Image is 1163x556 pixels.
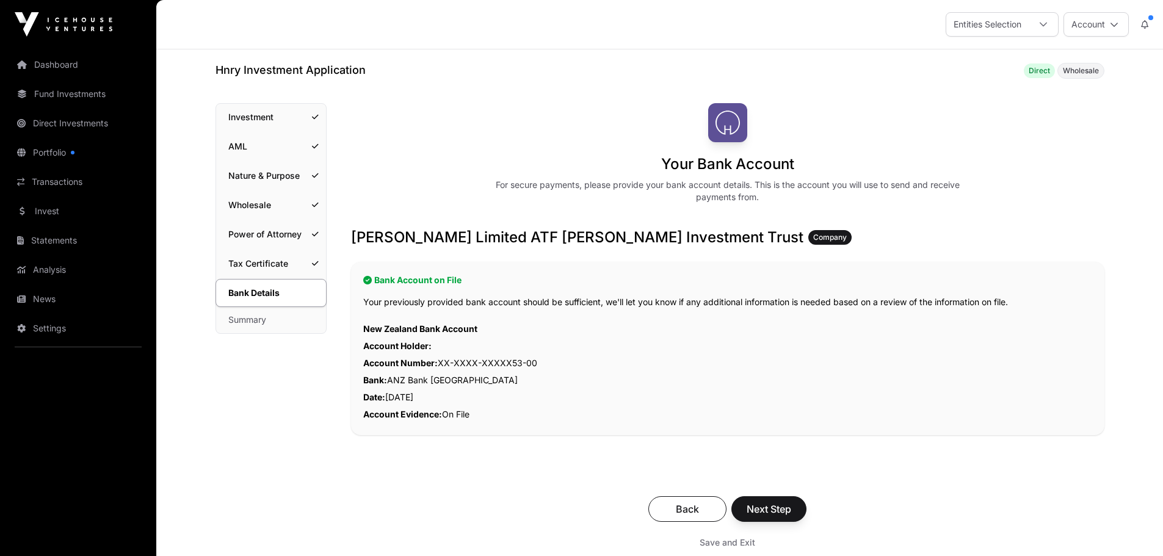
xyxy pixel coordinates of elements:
span: Company [813,233,847,242]
img: Icehouse Ventures Logo [15,12,112,37]
a: Tax Certificate [216,250,326,277]
a: Power of Attorney [216,221,326,248]
a: Bank Details [216,279,327,307]
a: Wholesale [216,192,326,218]
a: Fund Investments [10,81,147,107]
p: On File [363,406,1092,423]
h1: Your Bank Account [661,154,794,174]
a: AML [216,133,326,160]
p: [DATE] [363,389,1092,406]
span: Next Step [747,502,791,516]
h2: Bank Account on File [363,274,1092,286]
a: Nature & Purpose [216,162,326,189]
a: News [10,286,147,312]
span: Account Evidence: [363,409,442,419]
span: Direct [1029,66,1050,76]
a: Portfolio [10,139,147,166]
span: Back [664,502,711,516]
a: Investment [216,104,326,131]
span: Wholesale [1063,66,1099,76]
span: Account Number: [363,358,438,368]
a: Invest [10,198,147,225]
a: Dashboard [10,51,147,78]
a: Statements [10,227,147,254]
span: Bank: [363,375,387,385]
button: Account [1063,12,1129,37]
h3: [PERSON_NAME] Limited ATF [PERSON_NAME] Investment Trust [351,228,1104,247]
p: Your previously provided bank account should be sufficient, we'll let you know if any additional ... [363,296,1092,308]
a: Settings [10,315,147,342]
a: Direct Investments [10,110,147,137]
p: ANZ Bank [GEOGRAPHIC_DATA] [363,372,1092,389]
p: New Zealand Bank Account [363,320,1092,338]
iframe: Chat Widget [1102,497,1163,556]
button: Save and Exit [685,532,770,554]
div: For secure payments, please provide your bank account details. This is the account you will use t... [493,179,962,203]
a: Transactions [10,168,147,195]
span: Save and Exit [700,536,755,549]
span: Date: [363,392,385,402]
button: Next Step [731,496,806,522]
a: Summary [216,306,326,333]
button: Back [648,496,726,522]
h1: Hnry Investment Application [216,62,366,79]
span: Account Holder: [363,341,432,351]
div: Entities Selection [946,13,1029,36]
img: Hnry [708,103,747,142]
a: Analysis [10,256,147,283]
p: XX-XXXX-XXXXX53-00 [363,355,1092,372]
